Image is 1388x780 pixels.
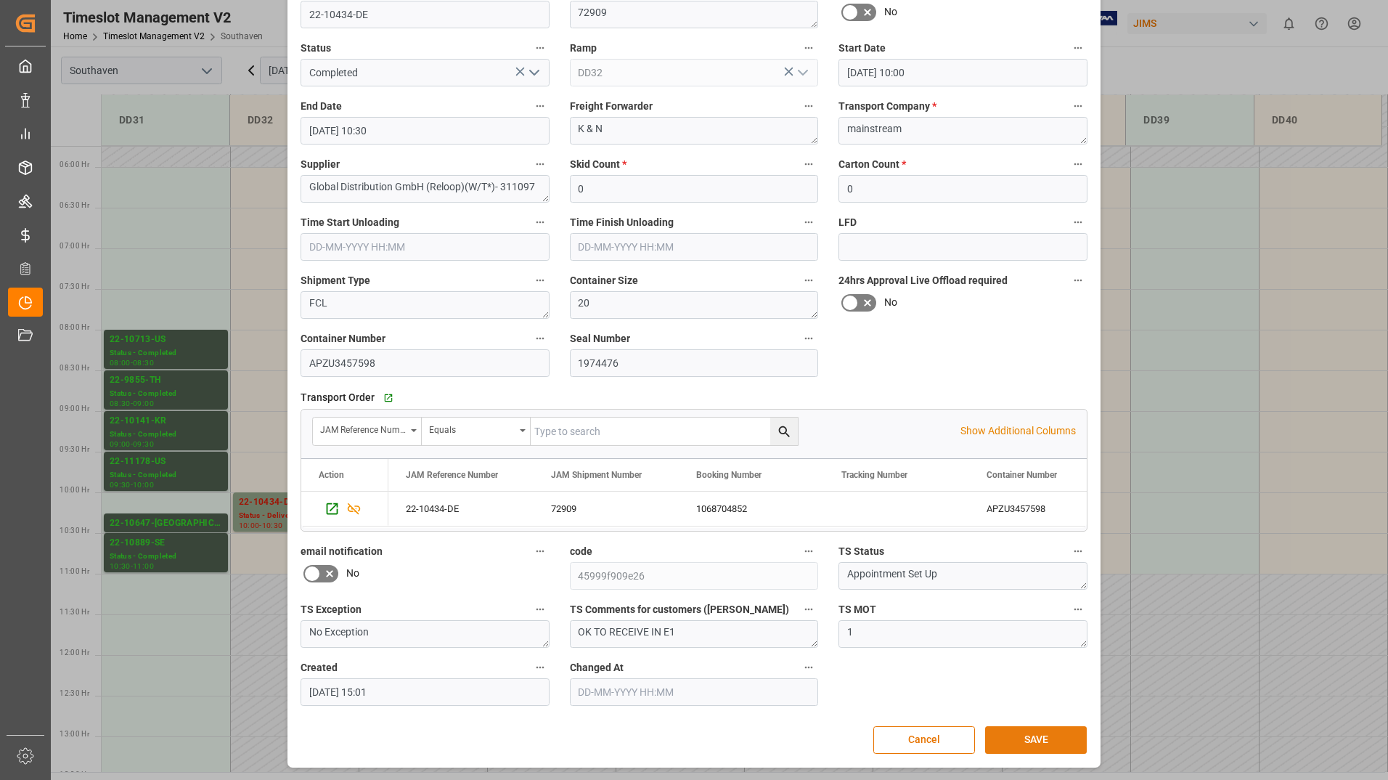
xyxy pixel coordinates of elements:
[838,215,857,230] span: LFD
[301,620,550,648] textarea: No Exception
[522,62,544,84] button: open menu
[799,271,818,290] button: Container Size
[799,155,818,174] button: Skid Count *
[570,59,819,86] input: Type to search/select
[570,1,819,28] textarea: 72909
[841,470,907,480] span: Tracking Number
[799,97,818,115] button: Freight Forwarder
[570,291,819,319] textarea: 20
[301,117,550,145] input: DD-MM-YYYY HH:MM
[301,331,385,346] span: Container Number
[551,470,642,480] span: JAM Shipment Number
[301,157,340,172] span: Supplier
[531,97,550,115] button: End Date
[570,117,819,145] textarea: K & N
[531,658,550,677] button: Created
[873,726,975,754] button: Cancel
[570,620,819,648] textarea: OK TO RECEIVE IN E1
[1069,38,1087,57] button: Start Date
[570,678,819,706] input: DD-MM-YYYY HH:MM
[799,542,818,561] button: code
[570,41,597,56] span: Ramp
[1069,155,1087,174] button: Carton Count *
[838,273,1008,288] span: 24hrs Approval Live Offload required
[301,273,370,288] span: Shipment Type
[531,542,550,561] button: email notification
[884,4,897,20] span: No
[301,175,550,203] textarea: Global Distribution GmbH (Reloop)(W/T*)- 311097
[1069,542,1087,561] button: TS Status
[570,215,674,230] span: Time Finish Unloading
[388,492,534,526] div: 22-10434-DE
[969,492,1114,526] div: APZU3457598
[301,660,338,675] span: Created
[320,420,406,436] div: JAM Reference Number
[319,470,344,480] div: Action
[422,418,531,445] button: open menu
[531,600,550,619] button: TS Exception
[531,213,550,232] button: Time Start Unloading
[838,59,1087,86] input: DD-MM-YYYY HH:MM
[570,233,819,261] input: DD-MM-YYYY HH:MM
[301,41,331,56] span: Status
[770,418,798,445] button: search button
[838,602,876,617] span: TS MOT
[531,418,798,445] input: Type to search
[799,329,818,348] button: Seal Number
[838,620,1087,648] textarea: 1
[884,295,897,310] span: No
[570,99,653,114] span: Freight Forwarder
[1069,213,1087,232] button: LFD
[838,157,906,172] span: Carton Count
[987,470,1057,480] span: Container Number
[985,726,1087,754] button: SAVE
[301,678,550,706] input: DD-MM-YYYY HH:MM
[346,566,359,581] span: No
[838,562,1087,590] textarea: Appointment Set Up
[301,291,550,319] textarea: FCL
[531,155,550,174] button: Supplier
[301,215,399,230] span: Time Start Unloading
[531,271,550,290] button: Shipment Type
[531,38,550,57] button: Status
[838,99,936,114] span: Transport Company
[838,41,886,56] span: Start Date
[679,492,824,526] div: 1068704852
[313,418,422,445] button: open menu
[570,660,624,675] span: Changed At
[301,59,550,86] input: Type to search/select
[570,157,626,172] span: Skid Count
[301,233,550,261] input: DD-MM-YYYY HH:MM
[1069,600,1087,619] button: TS MOT
[799,658,818,677] button: Changed At
[838,117,1087,145] textarea: mainstream
[799,600,818,619] button: TS Comments for customers ([PERSON_NAME])
[570,602,789,617] span: TS Comments for customers ([PERSON_NAME])
[301,99,342,114] span: End Date
[960,423,1076,439] p: Show Additional Columns
[301,602,362,617] span: TS Exception
[570,273,638,288] span: Container Size
[301,544,383,559] span: email notification
[799,38,818,57] button: Ramp
[301,390,375,405] span: Transport Order
[406,470,498,480] span: JAM Reference Number
[1069,271,1087,290] button: 24hrs Approval Live Offload required
[301,492,388,527] div: Press SPACE to select this row.
[429,420,515,436] div: Equals
[570,331,630,346] span: Seal Number
[531,329,550,348] button: Container Number
[1069,97,1087,115] button: Transport Company *
[799,213,818,232] button: Time Finish Unloading
[534,492,679,526] div: 72909
[791,62,813,84] button: open menu
[570,544,592,559] span: code
[838,544,884,559] span: TS Status
[696,470,762,480] span: Booking Number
